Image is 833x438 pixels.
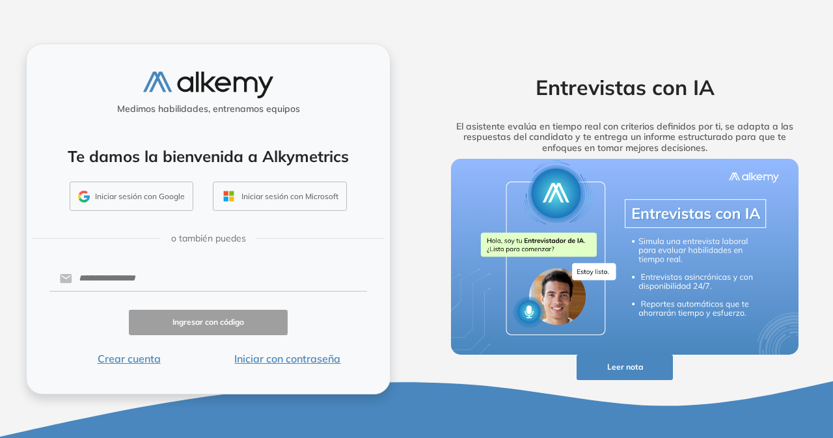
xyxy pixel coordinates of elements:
[451,159,799,355] img: img-more-info
[32,103,385,115] h5: Medimos habilidades, entrenamos equipos
[577,355,674,380] button: Leer nota
[129,310,288,335] button: Ingresar con código
[431,121,818,154] h5: El asistente evalúa en tiempo real con criterios definidos por ti, se adapta a las respuestas del...
[78,191,90,202] img: GMAIL_ICON
[208,351,367,366] button: Iniciar con contraseña
[44,147,373,166] h4: Te damos la bienvenida a Alkymetrics
[70,182,193,212] button: Iniciar sesión con Google
[768,376,833,438] div: Widget de chat
[49,351,208,366] button: Crear cuenta
[171,232,246,245] span: o también puedes
[768,376,833,438] iframe: Chat Widget
[213,182,347,212] button: Iniciar sesión con Microsoft
[143,72,273,98] img: logo-alkemy
[431,75,818,100] h2: Entrevistas con IA
[221,189,236,204] img: OUTLOOK_ICON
